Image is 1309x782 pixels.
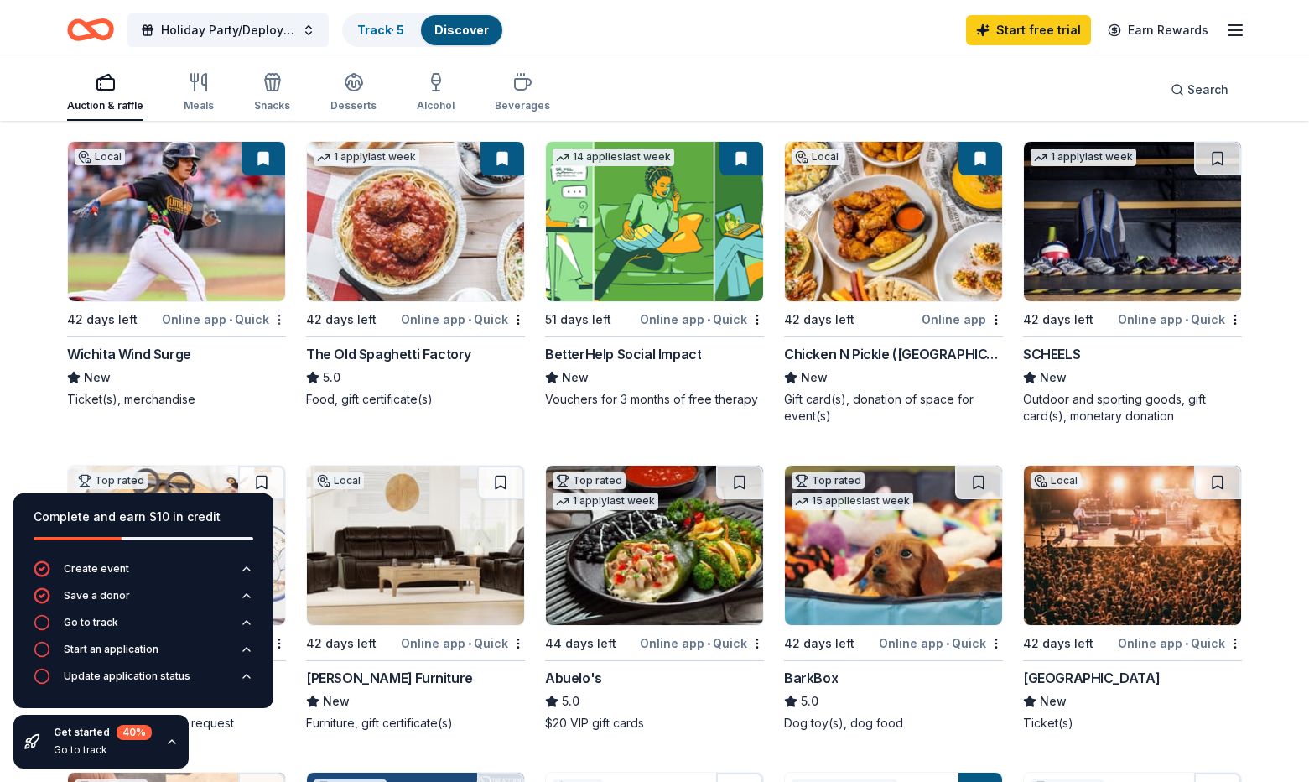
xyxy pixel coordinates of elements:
span: • [468,637,471,650]
div: Go to track [54,743,152,757]
div: Local [1031,472,1081,489]
div: 51 days left [545,310,611,330]
div: 42 days left [1023,633,1093,654]
div: 42 days left [784,310,854,330]
a: Earn Rewards [1098,15,1218,45]
div: Desserts [330,99,377,112]
div: Furniture, gift certificate(s) [306,715,525,732]
div: BetterHelp Social Impact [545,344,701,364]
div: 42 days left [784,633,854,654]
button: Auction & raffle [67,65,143,121]
div: 42 days left [1023,310,1093,330]
div: Update application status [64,670,190,683]
div: Gift card(s), donation of space for event(s) [784,391,1003,425]
img: Image for Park City Arena [1024,466,1241,625]
div: 44 days left [545,633,616,654]
button: Go to track [34,614,253,641]
span: Search [1187,80,1228,100]
div: 1 apply last week [1031,149,1136,166]
div: Wichita Wind Surge [67,344,191,364]
div: Online app Quick [162,309,286,330]
img: Image for Abuelo's [546,466,763,625]
a: Home [67,10,114,50]
div: Start an application [64,643,158,656]
div: Alcohol [417,99,455,112]
img: Image for Wichita Wind Surge [68,142,285,301]
div: BarkBox [784,668,838,688]
div: [GEOGRAPHIC_DATA] [1023,668,1160,688]
div: The Old Spaghetti Factory [306,344,471,364]
a: Start free trial [966,15,1091,45]
img: Image for Bob Mills Furniture [307,466,524,625]
div: Local [792,149,842,165]
div: Online app Quick [879,633,1003,654]
div: 42 days left [67,310,138,330]
div: Outdoor and sporting goods, gift card(s), monetary donation [1023,391,1242,425]
div: Online app Quick [1118,633,1242,654]
span: • [229,313,232,326]
div: Abuelo's [545,668,602,688]
button: Update application status [34,668,253,695]
div: Local [75,149,125,165]
button: Snacks [254,65,290,121]
div: 42 days left [306,310,377,330]
div: Save a donor [64,589,130,602]
div: Local [314,472,364,489]
img: Image for SCHEELS [1024,142,1241,301]
div: Online app Quick [401,633,525,654]
span: Holiday Party/Deployment Return [161,20,295,40]
div: [PERSON_NAME] Furniture [306,668,473,688]
button: Start an application [34,641,253,668]
div: 40 % [117,725,152,740]
div: Snacks [254,99,290,112]
button: Save a donor [34,587,253,614]
a: Image for Wichita Wind SurgeLocal42 days leftOnline app•QuickWichita Wind SurgeNewTicket(s), merc... [67,141,286,408]
span: • [1185,637,1188,650]
a: Image for BetterHelp Social Impact14 applieslast week51 days leftOnline app•QuickBetterHelp Socia... [545,141,764,408]
div: Chicken N Pickle ([GEOGRAPHIC_DATA]) [784,344,1003,364]
a: Image for Bob Mills FurnitureLocal42 days leftOnline app•Quick[PERSON_NAME] FurnitureNewFurniture... [306,465,525,732]
span: • [707,313,710,326]
button: Desserts [330,65,377,121]
div: Complete and earn $10 in credit [34,507,253,527]
div: Meals [184,99,214,112]
div: Online app Quick [401,309,525,330]
div: Get started [54,725,152,740]
div: Top rated [553,472,626,489]
a: Image for BarkBoxTop rated15 applieslast week42 days leftOnline app•QuickBarkBox5.0Dog toy(s), do... [784,465,1003,732]
a: Image for The Old Spaghetti Factory1 applylast week42 days leftOnline app•QuickThe Old Spaghetti ... [306,141,525,408]
button: Create event [34,560,253,587]
button: Beverages [495,65,550,121]
div: 42 days left [306,633,377,654]
img: Image for BarkBox [785,466,1002,625]
span: 5.0 [801,691,818,712]
div: Online app [922,309,1003,330]
span: New [1040,691,1067,712]
img: Image for BetterHelp Social Impact [546,142,763,301]
span: New [801,368,828,388]
div: Online app Quick [1118,309,1242,330]
a: Image for Park City ArenaLocal42 days leftOnline app•Quick[GEOGRAPHIC_DATA]NewTicket(s) [1023,465,1242,732]
span: New [562,368,589,388]
span: • [707,637,710,650]
div: Vouchers for 3 months of free therapy [545,391,764,408]
button: Meals [184,65,214,121]
div: 15 applies last week [792,493,913,510]
a: Image for Chicken N Pickle (Wichita)Local42 days leftOnline appChicken N Pickle ([GEOGRAPHIC_DATA... [784,141,1003,425]
span: • [946,637,949,650]
div: Dog toy(s), dog food [784,715,1003,732]
div: 1 apply last week [553,493,658,510]
div: Ticket(s), merchandise [67,391,286,408]
a: Image for SCHEELS1 applylast week42 days leftOnline app•QuickSCHEELSNewOutdoor and sporting goods... [1023,141,1242,425]
a: Image for Oriental TradingTop rated12 applieslast week44 days leftOnline appOriental Trading4.8Do... [67,465,286,732]
span: 5.0 [323,368,340,388]
div: 1 apply last week [314,149,419,166]
div: Beverages [495,99,550,112]
button: Holiday Party/Deployment Return [127,13,329,47]
span: 5.0 [562,691,579,712]
span: New [323,691,350,712]
div: Go to track [64,616,118,629]
div: Top rated [75,472,148,489]
button: Search [1157,73,1242,107]
img: Image for The Old Spaghetti Factory [307,142,524,301]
